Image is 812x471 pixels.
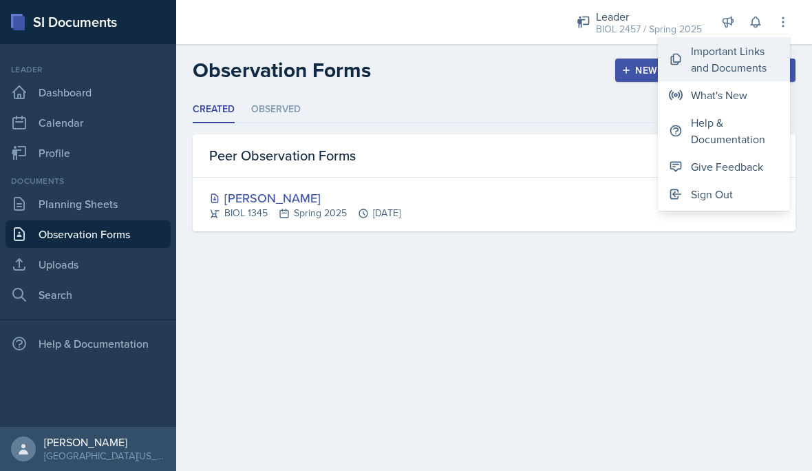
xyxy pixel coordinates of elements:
[6,251,171,278] a: Uploads
[596,8,702,25] div: Leader
[6,109,171,136] a: Calendar
[691,186,733,202] div: Sign Out
[6,78,171,106] a: Dashboard
[624,65,787,76] div: New Peer Observation Form
[658,180,790,208] button: Sign Out
[691,87,747,103] div: What's New
[193,58,371,83] h2: Observation Forms
[6,330,171,357] div: Help & Documentation
[691,158,763,175] div: Give Feedback
[658,109,790,153] button: Help & Documentation
[6,281,171,308] a: Search
[691,43,779,76] div: Important Links and Documents
[6,175,171,187] div: Documents
[44,435,165,449] div: [PERSON_NAME]
[658,153,790,180] button: Give Feedback
[193,96,235,123] li: Created
[209,189,400,207] div: [PERSON_NAME]
[615,59,795,82] button: New Peer Observation Form
[691,114,779,147] div: Help & Documentation
[596,22,702,36] div: BIOL 2457 / Spring 2025
[658,37,790,81] button: Important Links and Documents
[193,134,795,178] div: Peer Observation Forms
[44,449,165,463] div: [GEOGRAPHIC_DATA][US_STATE]
[6,63,171,76] div: Leader
[6,220,171,248] a: Observation Forms
[6,139,171,167] a: Profile
[6,190,171,218] a: Planning Sheets
[209,206,400,220] div: BIOL 1345 Spring 2025 [DATE]
[658,81,790,109] button: What's New
[193,178,795,231] a: [PERSON_NAME] BIOL 1345Spring 2025[DATE]
[251,96,301,123] li: Observed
